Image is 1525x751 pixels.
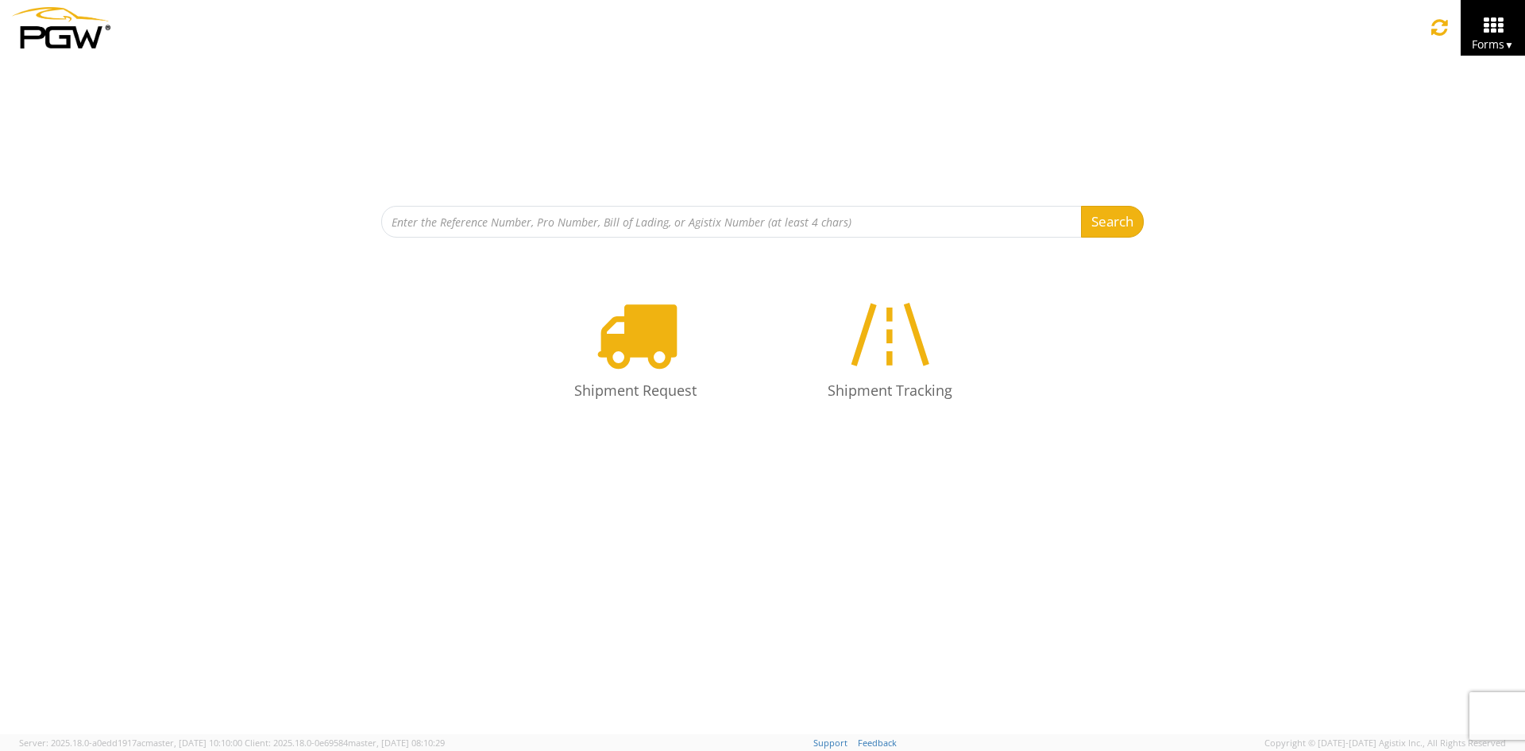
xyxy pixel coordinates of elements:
[532,383,739,399] h4: Shipment Request
[813,737,847,749] a: Support
[12,7,110,48] img: pgw-form-logo-1aaa8060b1cc70fad034.png
[1504,38,1514,52] span: ▼
[770,277,1009,423] a: Shipment Tracking
[1472,37,1514,52] span: Forms
[381,206,1082,238] input: Enter the Reference Number, Pro Number, Bill of Lading, or Agistix Number (at least 4 chars)
[245,737,445,749] span: Client: 2025.18.0-0e69584
[1264,737,1506,749] span: Copyright © [DATE]-[DATE] Agistix Inc., All Rights Reserved
[19,737,242,749] span: Server: 2025.18.0-a0edd1917ac
[145,737,242,749] span: master, [DATE] 10:10:00
[786,383,993,399] h4: Shipment Tracking
[858,737,897,749] a: Feedback
[1081,206,1144,238] button: Search
[516,277,755,423] a: Shipment Request
[348,737,445,749] span: master, [DATE] 08:10:29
